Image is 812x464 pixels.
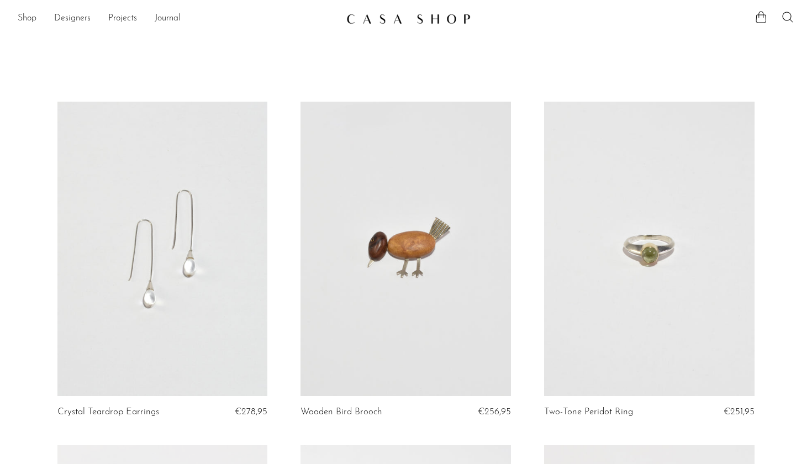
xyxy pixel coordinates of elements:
[235,407,267,416] span: €278,95
[544,407,633,417] a: Two-Tone Peridot Ring
[108,12,137,26] a: Projects
[18,12,36,26] a: Shop
[478,407,511,416] span: €256,95
[18,9,338,28] nav: Desktop navigation
[57,407,159,417] a: Crystal Teardrop Earrings
[18,9,338,28] ul: NEW HEADER MENU
[155,12,181,26] a: Journal
[300,407,382,417] a: Wooden Bird Brooch
[54,12,91,26] a: Designers
[724,407,755,416] span: €251,95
